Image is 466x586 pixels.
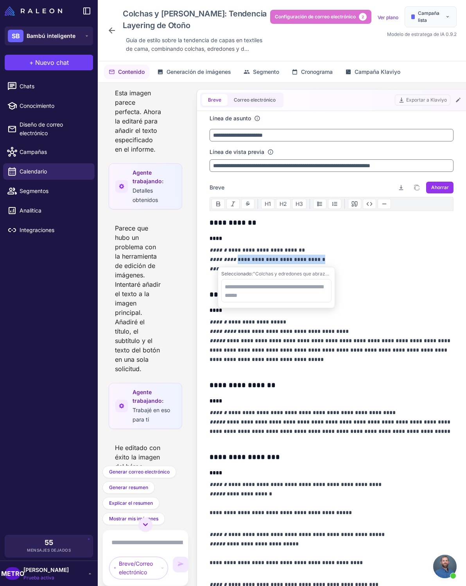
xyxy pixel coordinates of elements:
button: Copia breve [410,181,423,194]
font: Seleccionado: [221,271,253,277]
button: Segmento [239,64,284,79]
button: Editar correo electrónico [453,95,463,105]
font: H3 [296,200,303,207]
button: Generar correo electrónico [102,466,176,478]
font: Segmentos [20,188,48,194]
font: Generar resumen [109,484,148,490]
a: Chats [3,78,95,95]
font: "Colchas y edredones que abrazan Botón: Ver Guía " [253,271,369,277]
button: Generación de imágenes [152,64,236,79]
font: Trabajé en eso para ti [133,407,170,423]
button: Breve [202,94,228,106]
font: Nuevo chat [35,59,69,66]
a: Campañas [3,144,95,160]
img: Logotipo de Raleon [5,6,62,16]
button: Contenido [104,64,149,79]
font: Campaña Klaviyo [355,68,400,75]
button: SBBambú inteligente [5,27,93,45]
font: Generación de imágenes [167,68,231,75]
font: [PERSON_NAME] [23,566,69,573]
font: Contenido [118,68,145,75]
font: Calendario [20,168,47,175]
font: Modelo de estratega de IA 0.9.2 [387,31,457,37]
button: Explicar el resumen [102,497,160,509]
font: Chats [20,83,34,89]
font: Guía de estilo sobre la tendencia de capas en textiles de cama, combinando colchas, edredones y d... [126,37,262,52]
a: Ver plano [378,14,398,20]
font: Agente trabajando: [133,169,163,184]
font: Explicar el resumen [109,500,153,506]
div: Haga clic para editar el nombre de la campaña [120,6,270,33]
font: Campaña lista [418,10,439,23]
font: H1 [265,200,271,207]
button: H3 [292,199,306,209]
font: Bambú inteligente [27,32,75,39]
button: Ahorrar [426,182,453,193]
a: Calendario [3,163,95,180]
font: Analítica [20,207,41,214]
button: Mostrar mis imágenes [102,513,165,525]
a: Analítica [3,202,95,219]
button: Descargar resumen [395,181,407,194]
font: Breve/Correo electrónico [119,560,153,575]
font: Agente trabajando: [133,389,163,404]
font: Segmento [253,68,279,75]
button: Exportar a Klaviyo [395,95,450,105]
font: Prueba activa [23,575,54,581]
font: Detalles obtenidos [133,187,158,203]
font: Mensajes dejados [27,548,71,552]
font: Ahorrar [431,184,449,190]
button: Campaña Klaviyo [341,64,405,79]
font: Conocimiento [20,102,54,109]
font: Colchas y [PERSON_NAME]: Tendencia Layering de Otoño [123,9,267,30]
font: H2 [280,200,287,207]
font: Breve [208,97,221,103]
button: +Nuevo chat [5,55,93,70]
font: Configuración de correo electrónico [275,14,356,20]
font: Cronograma [301,68,333,75]
a: Segmentos [3,183,95,199]
font: Integraciones [20,227,54,233]
a: Integraciones [3,222,95,238]
font: Generar correo electrónico [109,469,170,475]
font: Exportar a Klaviyo [406,97,447,103]
a: Logotipo de Raleon [5,6,65,16]
font: Línea de vista previa [210,148,264,155]
a: Conocimiento [3,98,95,114]
font: He editado con éxito la imagen del héroe. [115,444,160,470]
font: SB [12,32,20,40]
font: 55 [45,538,53,547]
font: Esta imagen parece perfecta. Ahora la editaré para añadir el texto especificado en el informe. [115,89,161,153]
a: Diseño de correo electrónico [3,117,95,141]
button: H2 [276,199,290,209]
div: Chat abierto [433,555,457,578]
font: Parece que hubo un problema con la herramienta de edición de imágenes. Intentaré añadir el texto ... [115,224,161,373]
font: + [29,59,34,66]
button: Cronograma [287,64,337,79]
font: Diseño de correo electrónico [20,121,63,136]
font: 2 [362,14,364,19]
font: Mostrar mis imágenes [109,516,158,522]
button: Correo electrónico [228,94,282,106]
div: Haga clic para editar la descripción [123,34,270,55]
button: Configuración de correo electrónico2 [270,10,371,24]
button: Generar resumen [102,481,155,494]
font: METRO [1,570,24,577]
button: H1 [261,199,274,209]
font: Línea de asunto [210,115,251,121]
font: Breve [210,184,224,191]
font: Campañas [20,148,47,155]
font: Correo electrónico [234,97,276,103]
